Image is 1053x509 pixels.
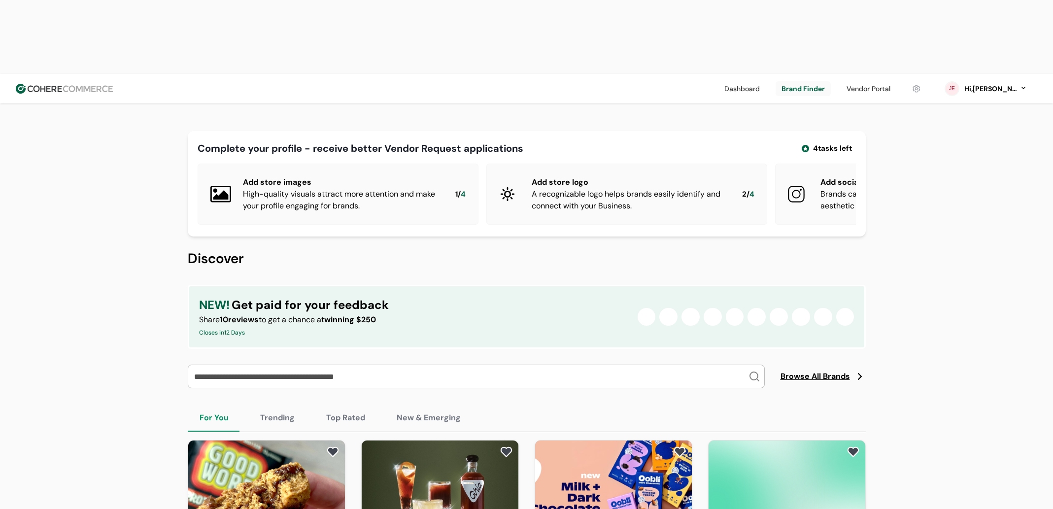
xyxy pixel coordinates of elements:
[199,328,389,338] div: Closes in 12 Days
[945,81,959,96] svg: 0 percent
[963,84,1018,94] div: Hi, [PERSON_NAME]
[532,188,726,212] div: A recognizable logo helps brands easily identify and connect with your Business.
[742,189,747,200] span: 2
[325,444,341,459] button: add to favorite
[458,189,461,200] span: /
[749,189,754,200] span: 4
[188,404,240,432] button: For You
[199,296,230,314] span: NEW!
[820,176,1015,188] div: Add social media links
[324,314,376,325] span: winning $250
[198,141,523,156] div: Complete your profile - receive better Vendor Request applications
[243,188,440,212] div: High-quality visuals attract more attention and make your profile engaging for brands.
[813,143,852,154] span: 4 tasks left
[385,404,473,432] button: New & Emerging
[259,314,324,325] span: to get a chance at
[747,189,749,200] span: /
[314,404,377,432] button: Top Rated
[781,371,850,382] span: Browse All Brands
[820,188,1015,212] div: Brands can discover more about your Store’s aesthetic and other business updates.
[963,84,1027,94] button: Hi,[PERSON_NAME]
[781,371,866,382] a: Browse All Brands
[248,404,306,432] button: Trending
[498,444,514,459] button: add to favorite
[199,314,220,325] span: Share
[220,314,259,325] span: 10 reviews
[845,444,861,459] button: add to favorite
[532,176,726,188] div: Add store logo
[232,296,389,314] span: Get paid for your feedback
[461,189,466,200] span: 4
[455,189,458,200] span: 1
[243,176,440,188] div: Add store images
[672,444,688,459] button: add to favorite
[188,249,244,268] span: Discover
[16,84,113,94] img: Cohere Logo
